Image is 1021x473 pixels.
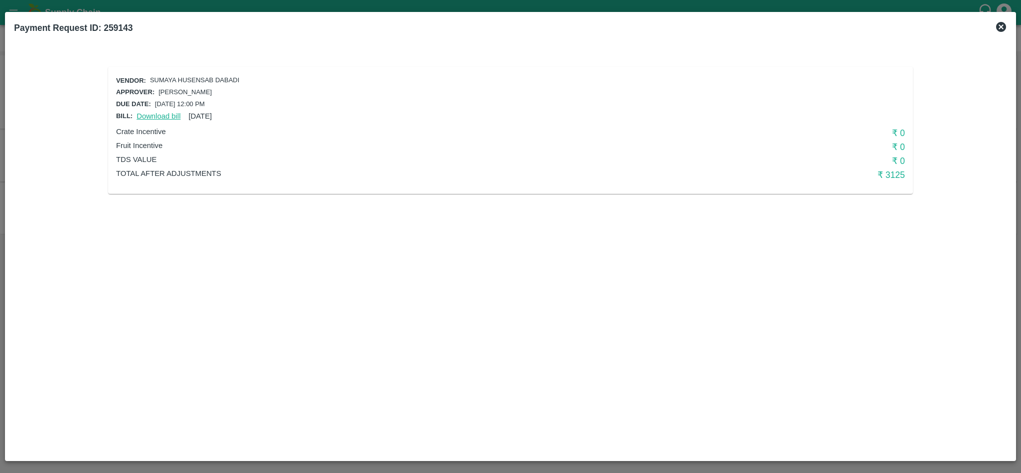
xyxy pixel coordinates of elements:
[642,154,905,168] h6: ₹ 0
[155,100,205,109] p: [DATE] 12:00 PM
[116,112,133,120] span: Bill:
[14,23,133,33] b: Payment Request ID: 259143
[116,100,151,108] span: Due date:
[116,154,642,165] p: TDS VALUE
[642,126,905,140] h6: ₹ 0
[116,77,146,84] span: Vendor:
[116,168,642,179] p: Total After adjustments
[642,140,905,154] h6: ₹ 0
[150,76,239,85] p: SUMAYA HUSENSAB DABADI
[188,112,212,120] span: [DATE]
[642,168,905,182] h6: ₹ 3125
[158,88,212,97] p: [PERSON_NAME]
[116,126,642,137] p: Crate Incentive
[137,112,180,120] a: Download bill
[116,88,154,96] span: Approver:
[116,140,642,151] p: Fruit Incentive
